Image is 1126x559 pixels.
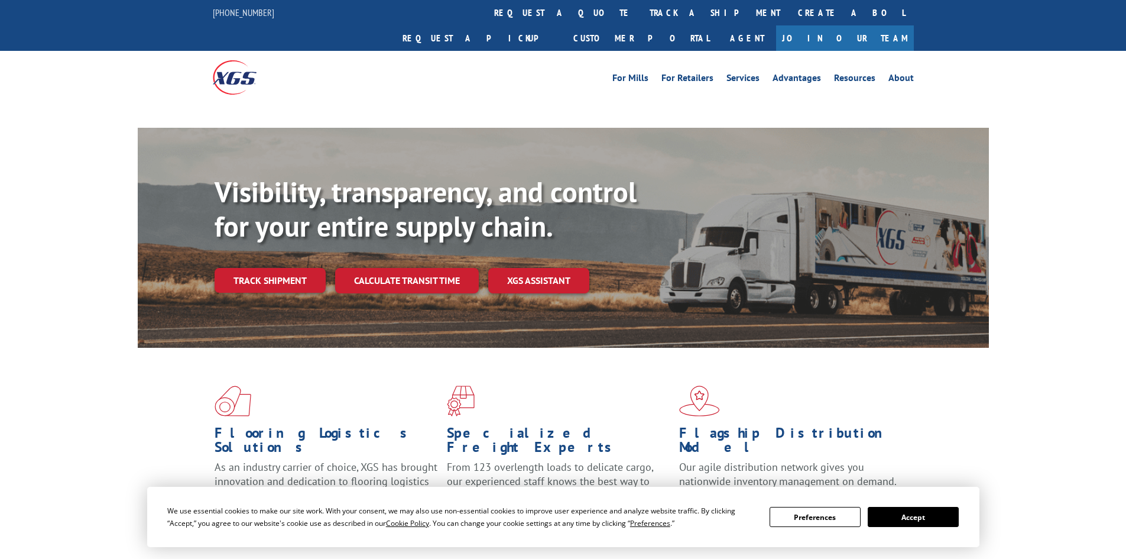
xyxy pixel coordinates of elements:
h1: Flooring Logistics Solutions [215,426,438,460]
img: xgs-icon-flagship-distribution-model-red [679,386,720,416]
a: Resources [834,73,875,86]
a: Customer Portal [564,25,718,51]
a: Track shipment [215,268,326,293]
a: Agent [718,25,776,51]
b: Visibility, transparency, and control for your entire supply chain. [215,173,637,244]
a: Join Our Team [776,25,914,51]
a: For Mills [612,73,648,86]
a: About [888,73,914,86]
a: [PHONE_NUMBER] [213,7,274,18]
a: Request a pickup [394,25,564,51]
a: XGS ASSISTANT [488,268,589,293]
img: xgs-icon-total-supply-chain-intelligence-red [215,386,251,416]
h1: Flagship Distribution Model [679,426,903,460]
img: xgs-icon-focused-on-flooring-red [447,386,475,416]
p: From 123 overlength loads to delicate cargo, our experienced staff knows the best way to move you... [447,460,670,513]
button: Preferences [770,507,861,527]
a: For Retailers [661,73,713,86]
span: Our agile distribution network gives you nationwide inventory management on demand. [679,460,897,488]
a: Services [726,73,760,86]
div: We use essential cookies to make our site work. With your consent, we may also use non-essential ... [167,505,755,529]
h1: Specialized Freight Experts [447,426,670,460]
span: Preferences [630,518,670,528]
a: Calculate transit time [335,268,479,293]
span: As an industry carrier of choice, XGS has brought innovation and dedication to flooring logistics... [215,460,437,502]
a: Advantages [773,73,821,86]
div: Cookie Consent Prompt [147,487,979,547]
span: Cookie Policy [386,518,429,528]
button: Accept [868,507,959,527]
